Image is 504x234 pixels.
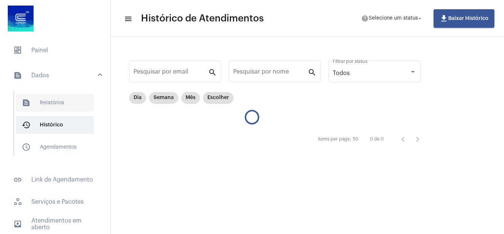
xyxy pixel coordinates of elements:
[16,94,94,112] span: Relatórios
[7,215,103,233] span: Atendimentos em aberto
[13,71,22,80] mat-icon: sidenav icon
[13,46,22,55] span: sidenav icon
[13,220,22,228] mat-icon: sidenav icon
[439,14,448,23] mat-icon: file_download
[16,116,94,134] span: Histórico
[308,68,317,77] mat-icon: search
[13,175,22,184] mat-icon: sidenav icon
[353,137,358,142] div: 50
[16,138,94,156] span: Agendamentos
[203,92,234,104] mat-chip: Escolher
[13,71,99,80] mat-panel-title: Dados
[22,98,31,107] mat-icon: sidenav icon
[141,13,264,24] span: Histórico de Atendimentos
[233,70,308,77] input: Pesquisar por nome
[318,137,351,142] div: Items per page:
[7,41,103,59] span: Painel
[134,70,208,77] input: Pesquisar por email
[149,92,178,104] mat-chip: Semana
[410,132,425,147] button: Próxima página
[434,9,494,28] button: Baixar Histórico
[4,87,110,166] div: sidenav iconDados
[417,15,423,22] mat-icon: arrow_drop_down
[361,15,369,22] mat-icon: help
[396,132,410,147] button: Página anterior
[208,68,217,77] mat-icon: search
[7,171,103,189] span: Link de Agendamento
[439,16,489,21] span: Baixar Histórico
[333,70,350,76] span: Todos
[4,64,110,87] mat-expansion-panel-header: sidenav iconDados
[181,92,200,104] mat-chip: Mês
[13,197,22,206] span: sidenav icon
[129,92,146,104] mat-chip: Dia
[357,11,428,26] button: Selecione um status
[6,4,35,33] img: d4669ae0-8c07-2337-4f67-34b0df7f5ae4.jpeg
[124,14,131,23] mat-icon: sidenav icon
[7,193,103,211] span: Serviços e Pacotes
[22,121,31,129] mat-icon: sidenav icon
[369,16,418,21] span: Selecione um status
[370,137,384,142] div: 0 de 0
[22,143,31,152] mat-icon: sidenav icon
